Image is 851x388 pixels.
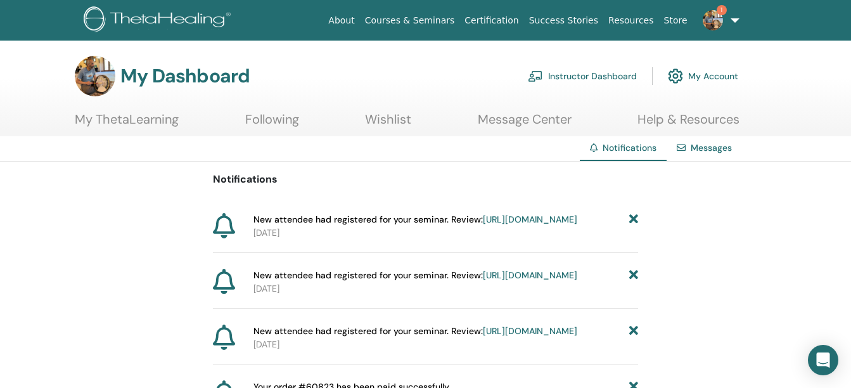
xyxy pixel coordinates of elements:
[213,172,639,187] p: Notifications
[478,112,572,136] a: Message Center
[84,6,235,35] img: logo.png
[253,213,577,226] span: New attendee had registered for your seminar. Review:
[245,112,299,136] a: Following
[323,9,359,32] a: About
[120,65,250,87] h3: My Dashboard
[75,56,115,96] img: default.jpg
[253,338,639,351] p: [DATE]
[808,345,838,375] div: Open Intercom Messenger
[253,269,577,282] span: New attendee had registered for your seminar. Review:
[637,112,739,136] a: Help & Resources
[691,142,732,153] a: Messages
[365,112,411,136] a: Wishlist
[483,269,577,281] a: [URL][DOMAIN_NAME]
[459,9,523,32] a: Certification
[668,62,738,90] a: My Account
[253,282,639,295] p: [DATE]
[659,9,693,32] a: Store
[703,10,723,30] img: default.jpg
[483,214,577,225] a: [URL][DOMAIN_NAME]
[717,5,727,15] span: 1
[603,9,659,32] a: Resources
[253,325,577,338] span: New attendee had registered for your seminar. Review:
[483,325,577,337] a: [URL][DOMAIN_NAME]
[528,70,543,82] img: chalkboard-teacher.svg
[528,62,637,90] a: Instructor Dashboard
[668,65,683,87] img: cog.svg
[253,226,639,240] p: [DATE]
[75,112,179,136] a: My ThetaLearning
[360,9,460,32] a: Courses & Seminars
[603,142,656,153] span: Notifications
[524,9,603,32] a: Success Stories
